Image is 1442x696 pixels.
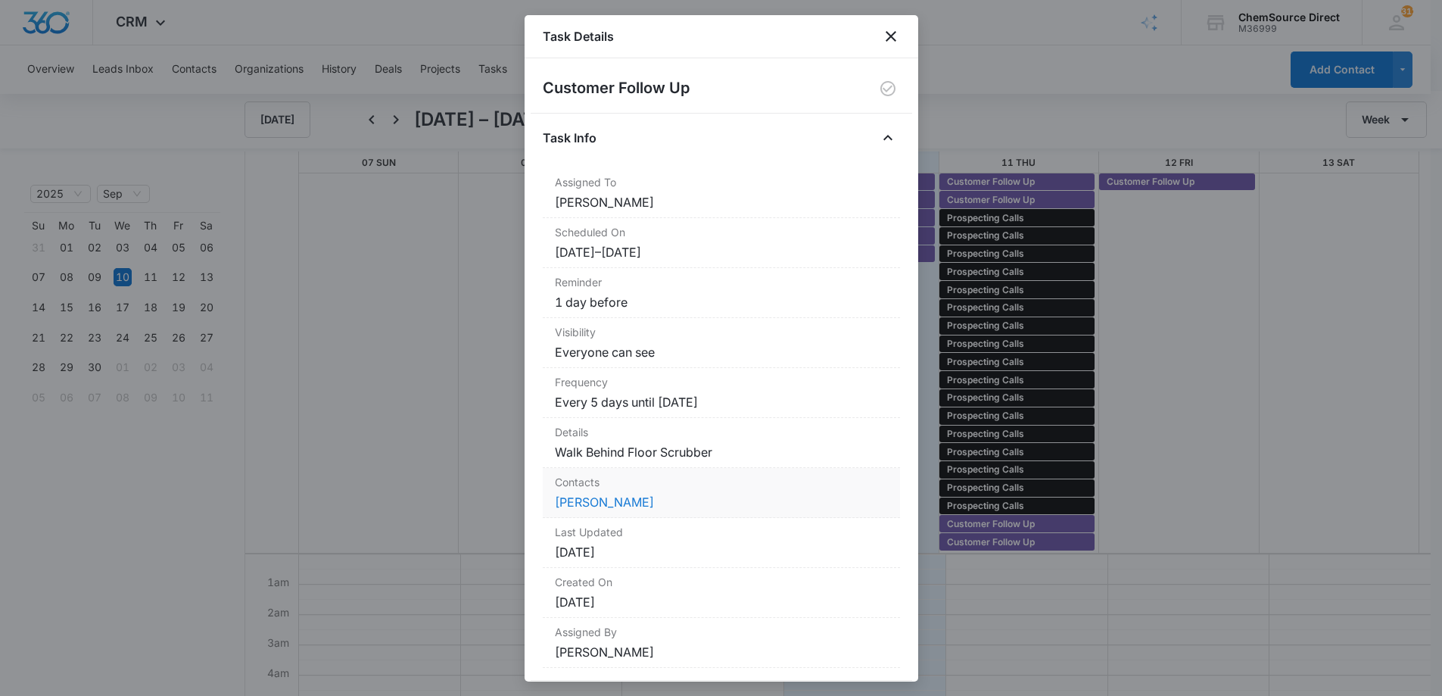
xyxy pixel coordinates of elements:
dt: Last Updated [555,524,888,540]
dd: [DATE] – [DATE] [555,243,888,261]
h4: Task Info [543,129,596,147]
div: Reminder1 day before [543,268,900,318]
dt: Visibility [555,324,888,340]
dt: Created On [555,574,888,590]
dt: Assigned By [555,624,888,640]
dd: 1 day before [555,293,888,311]
dd: Every 5 days until [DATE] [555,393,888,411]
dd: [PERSON_NAME] [555,643,888,661]
dt: Reminder [555,274,888,290]
dt: Contacts [555,474,888,490]
dd: [DATE] [555,593,888,611]
h1: Task Details [543,27,614,45]
dt: Details [555,424,888,440]
div: Created On[DATE] [543,568,900,618]
a: [PERSON_NAME] [555,495,654,510]
div: DetailsWalk Behind Floor Scrubber [543,418,900,468]
dt: Assigned To [555,174,888,190]
div: Last Updated[DATE] [543,518,900,568]
h2: Customer Follow Up [543,76,690,101]
div: Assigned By[PERSON_NAME] [543,618,900,668]
dd: [PERSON_NAME] [555,193,888,211]
div: VisibilityEveryone can see [543,318,900,368]
button: Close [876,126,900,150]
button: close [882,27,900,45]
dt: Frequency [555,374,888,390]
dd: Walk Behind Floor Scrubber [555,443,888,461]
dd: [DATE] [555,543,888,561]
dt: Scheduled On [555,224,888,240]
div: Assigned To[PERSON_NAME] [543,168,900,218]
div: Scheduled On[DATE]–[DATE] [543,218,900,268]
div: FrequencyEvery 5 days until [DATE] [543,368,900,418]
dd: Everyone can see [555,343,888,361]
div: Contacts[PERSON_NAME] [543,468,900,518]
